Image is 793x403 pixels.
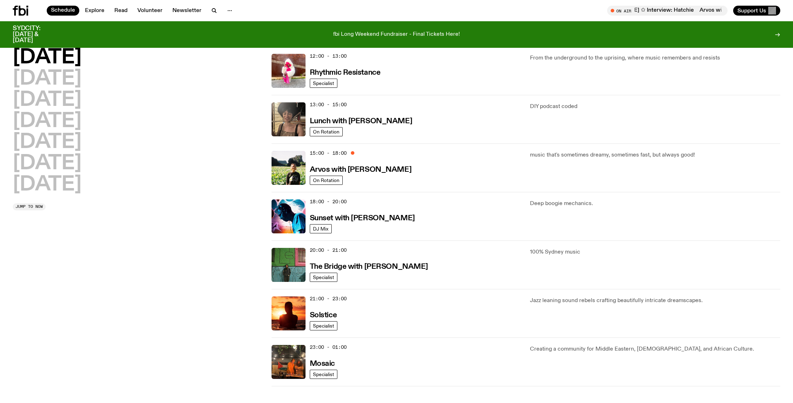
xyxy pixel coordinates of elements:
button: On AirArvos with [PERSON_NAME] ✩ Interview: HatchieArvos with [PERSON_NAME] ✩ Interview: Hatchie [607,6,728,16]
a: DJ Mix [310,224,332,233]
h3: SYDCITY: [DATE] & [DATE] [13,25,58,44]
p: From the underground to the uprising, where music remembers and resists [530,54,780,62]
span: Specialist [313,275,334,280]
img: A girl standing in the ocean as waist level, staring into the rise of the sun. [272,296,306,330]
a: Specialist [310,79,337,88]
h3: Sunset with [PERSON_NAME] [310,215,415,222]
a: Newsletter [168,6,206,16]
a: Specialist [310,370,337,379]
button: [DATE] [13,132,81,152]
span: 12:00 - 13:00 [310,53,347,59]
a: Lunch with [PERSON_NAME] [310,116,412,125]
img: Tommy and Jono Playing at a fundraiser for Palestine [272,345,306,379]
button: [DATE] [13,69,81,89]
p: Deep boogie mechanics. [530,199,780,208]
button: [DATE] [13,112,81,131]
span: 21:00 - 23:00 [310,295,347,302]
a: The Bridge with [PERSON_NAME] [310,262,428,271]
h3: Mosaic [310,360,335,368]
span: 20:00 - 21:00 [310,247,347,254]
a: Solstice [310,310,337,319]
span: Support Us [737,7,766,14]
button: Support Us [733,6,780,16]
span: On Rotation [313,178,340,183]
span: On Rotation [313,129,340,135]
p: DIY podcast coded [530,102,780,111]
span: 15:00 - 18:00 [310,150,347,157]
p: music that's sometimes dreamy, sometimes fast, but always good! [530,151,780,159]
a: Explore [81,6,109,16]
a: Specialist [310,273,337,282]
span: DJ Mix [313,226,329,232]
p: fbi Long Weekend Fundraiser - Final Tickets Here! [333,32,460,38]
img: Amelia Sparke is wearing a black hoodie and pants, leaning against a blue, green and pink wall wi... [272,248,306,282]
p: 100% Sydney music [530,248,780,256]
a: Arvos with [PERSON_NAME] [310,165,411,174]
img: Bri is smiling and wearing a black t-shirt. She is standing in front of a lush, green field. Ther... [272,151,306,185]
button: Jump to now [13,203,46,210]
span: 23:00 - 01:00 [310,344,347,351]
span: Specialist [313,372,334,377]
a: Sunset with [PERSON_NAME] [310,213,415,222]
p: Jazz leaning sound rebels crafting beautifully intricate dreamscapes. [530,296,780,305]
h3: Lunch with [PERSON_NAME] [310,118,412,125]
a: Mosaic [310,359,335,368]
a: On Rotation [310,176,343,185]
a: Read [110,6,132,16]
img: Simon Caldwell stands side on, looking downwards. He has headphones on. Behind him is a brightly ... [272,199,306,233]
span: Specialist [313,81,334,86]
a: Specialist [310,321,337,330]
button: [DATE] [13,154,81,174]
a: Schedule [47,6,79,16]
img: Attu crouches on gravel in front of a brown wall. They are wearing a white fur coat with a hood, ... [272,54,306,88]
a: Volunteer [133,6,167,16]
h3: Arvos with [PERSON_NAME] [310,166,411,174]
h3: Rhythmic Resistance [310,69,381,76]
span: 18:00 - 20:00 [310,198,347,205]
h3: Solstice [310,312,337,319]
button: [DATE] [13,48,81,68]
p: Creating a community for Middle Eastern, [DEMOGRAPHIC_DATA], and African Culture. [530,345,780,353]
button: [DATE] [13,175,81,195]
span: Specialist [313,323,334,329]
button: [DATE] [13,90,81,110]
span: 13:00 - 15:00 [310,101,347,108]
a: Rhythmic Resistance [310,68,381,76]
span: Jump to now [16,205,43,209]
h3: The Bridge with [PERSON_NAME] [310,263,428,271]
a: On Rotation [310,127,343,136]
